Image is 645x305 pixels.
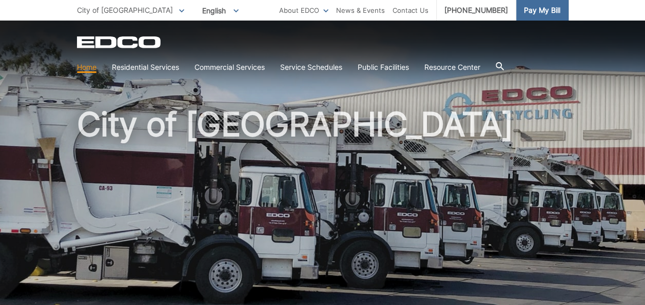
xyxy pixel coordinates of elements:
span: English [194,2,246,19]
a: Resource Center [424,62,480,73]
a: News & Events [336,5,385,16]
span: Pay My Bill [524,5,560,16]
a: About EDCO [279,5,328,16]
a: EDCD logo. Return to the homepage. [77,36,162,48]
a: Public Facilities [358,62,409,73]
span: City of [GEOGRAPHIC_DATA] [77,6,173,14]
a: Contact Us [393,5,428,16]
a: Service Schedules [280,62,342,73]
a: Home [77,62,96,73]
a: Residential Services [112,62,179,73]
a: Commercial Services [194,62,265,73]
